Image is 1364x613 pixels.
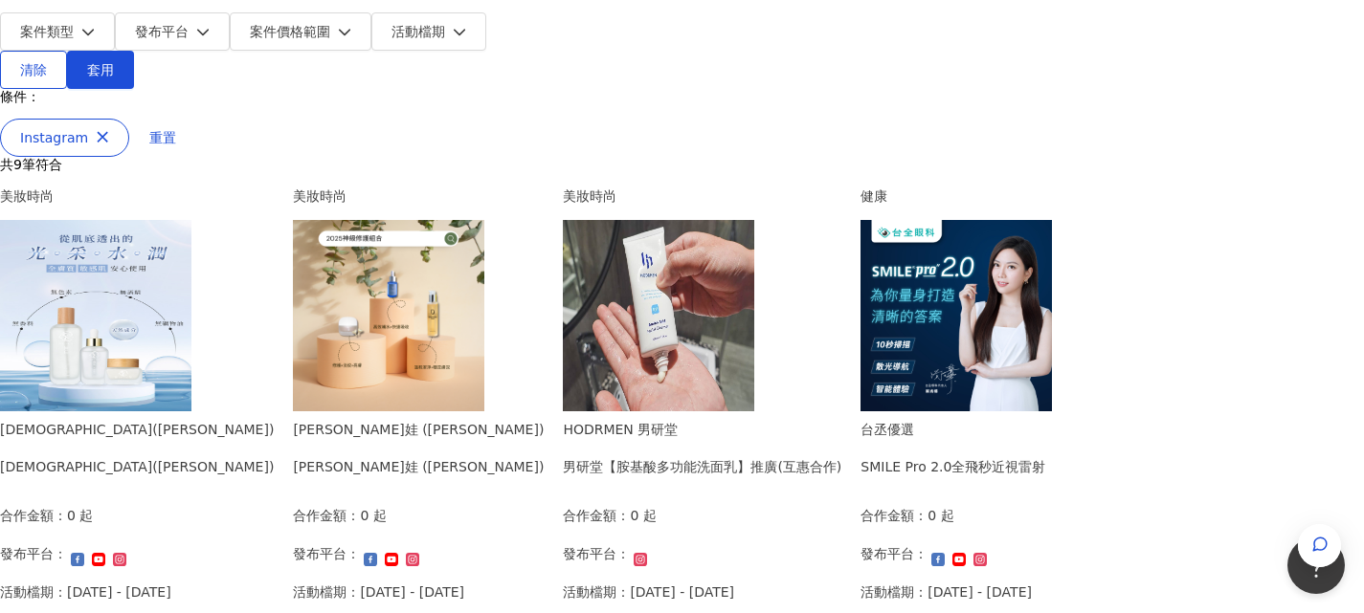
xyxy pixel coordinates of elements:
[13,157,22,172] span: 9
[250,24,330,39] span: 案件價格範圍
[20,24,74,39] span: 案件類型
[149,130,176,145] span: 重置
[563,581,734,602] p: 活動檔期：[DATE] - [DATE]
[563,543,630,564] p: 發布平台：
[230,12,371,51] button: 案件價格範圍
[129,119,196,157] button: 重置
[371,12,486,51] button: 活動檔期
[87,62,114,77] span: 套用
[293,543,360,564] p: 發布平台：
[67,505,93,526] p: 0 起
[293,581,464,602] p: 活動檔期：[DATE] - [DATE]
[861,186,1052,207] div: 健康
[563,419,841,440] div: HODRMEN 男研堂
[293,505,360,526] p: 合作金額：
[1287,536,1345,594] iframe: Help Scout Beacon - Open
[293,220,484,411] img: Diva 神級修護組合
[20,62,47,77] span: 清除
[391,24,445,39] span: 活動檔期
[563,220,754,411] img: 胺基酸多功能洗面乳
[861,220,1052,411] img: SMILE Pro 2.0全飛秒近視雷射
[67,51,134,89] button: 套用
[293,186,544,207] div: 美妝時尚
[20,130,88,145] span: Instagram
[563,456,841,477] div: 男研堂【胺基酸多功能洗面乳】推廣(互惠合作)
[861,543,928,564] p: 發布平台：
[135,24,189,39] span: 發布平台
[563,505,630,526] p: 合作金額：
[563,186,841,207] div: 美妝時尚
[115,12,230,51] button: 發布平台
[928,505,953,526] p: 0 起
[861,581,1032,602] p: 活動檔期：[DATE] - [DATE]
[630,505,656,526] p: 0 起
[293,419,544,440] div: [PERSON_NAME]娃 ([PERSON_NAME])
[861,419,1045,440] div: 台丞優選
[293,456,544,477] div: [PERSON_NAME]娃 ([PERSON_NAME])
[360,505,386,526] p: 0 起
[861,505,928,526] p: 合作金額：
[861,456,1045,477] div: SMILE Pro 2.0全飛秒近視雷射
